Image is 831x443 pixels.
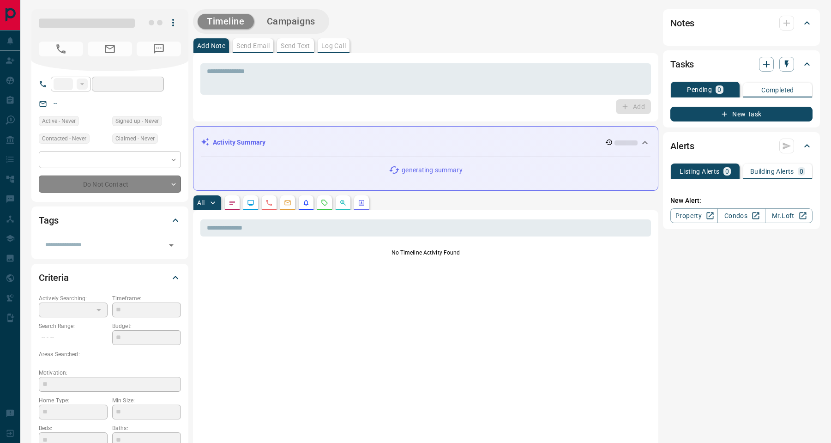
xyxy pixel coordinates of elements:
p: Activity Summary [213,138,265,147]
div: Criteria [39,267,181,289]
p: Listing Alerts [680,168,720,175]
p: No Timeline Activity Found [200,249,651,257]
button: Campaigns [258,14,325,29]
div: Notes [670,12,813,34]
div: Tasks [670,53,813,75]
a: Condos [717,208,765,223]
div: Activity Summary [201,134,650,151]
span: Signed up - Never [115,116,159,126]
p: All [197,200,205,206]
div: Tags [39,209,181,231]
a: Property [670,208,718,223]
p: 0 [725,168,729,175]
p: -- - -- [39,330,108,346]
p: Motivation: [39,369,181,377]
h2: Alerts [670,139,694,153]
span: Claimed - Never [115,134,155,143]
svg: Notes [229,199,236,206]
p: Home Type: [39,396,108,405]
svg: Agent Actions [358,199,365,206]
p: generating summary [402,165,462,175]
p: Add Note [197,42,225,49]
h2: Tags [39,213,58,228]
button: Timeline [198,14,254,29]
span: Active - Never [42,116,76,126]
p: Completed [761,87,794,93]
svg: Listing Alerts [302,199,310,206]
svg: Emails [284,199,291,206]
svg: Lead Browsing Activity [247,199,254,206]
span: No Number [39,42,83,56]
a: Mr.Loft [765,208,813,223]
div: Alerts [670,135,813,157]
svg: Requests [321,199,328,206]
p: Search Range: [39,322,108,330]
h2: Tasks [670,57,694,72]
span: No Number [137,42,181,56]
p: Actively Searching: [39,294,108,303]
p: Budget: [112,322,181,330]
p: Baths: [112,424,181,432]
p: Timeframe: [112,294,181,303]
p: 0 [800,168,803,175]
p: New Alert: [670,196,813,206]
span: Contacted - Never [42,134,86,143]
span: No Email [88,42,132,56]
div: Do Not Contact [39,176,181,193]
p: Beds: [39,424,108,432]
h2: Criteria [39,270,69,285]
svg: Opportunities [339,199,347,206]
p: Building Alerts [750,168,794,175]
button: New Task [670,107,813,121]
p: Min Size: [112,396,181,405]
p: Pending [687,86,712,93]
svg: Calls [265,199,273,206]
button: Open [165,239,178,252]
h2: Notes [670,16,694,30]
p: Areas Searched: [39,350,181,358]
a: -- [54,100,57,107]
p: 0 [717,86,721,93]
